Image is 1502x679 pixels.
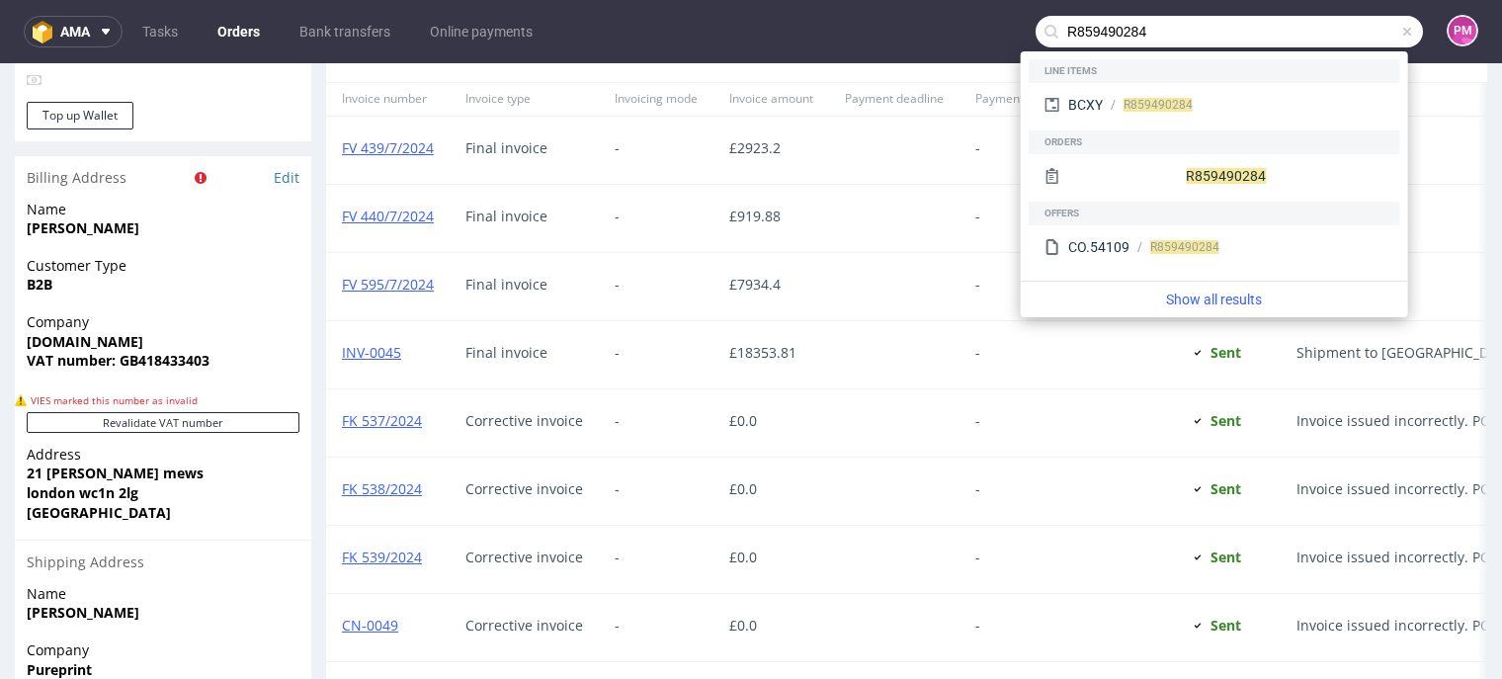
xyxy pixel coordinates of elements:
span: Payment [975,28,1024,44]
span: Final invoice [465,77,583,93]
a: Online payments [418,16,544,47]
span: Name [27,136,299,156]
div: CO.54109 [1068,237,1129,257]
button: Top up Wallet [27,39,133,66]
span: £ 18353.81 [729,280,796,298]
div: Line items [1029,59,1400,83]
img: warning.png [15,331,27,343]
a: CN-0049 [342,552,398,571]
span: - [975,350,1024,366]
span: - [975,77,1024,93]
strong: 21 [PERSON_NAME] mews [27,400,204,419]
span: - [615,350,698,366]
span: - [615,554,698,570]
span: £ 0.0 [729,348,757,367]
span: - [975,486,1024,502]
div: Sent [1193,213,1241,229]
span: £ 0.0 [729,484,757,503]
span: Name [27,521,299,541]
span: £ 0.0 [729,552,757,571]
span: Customer Type [27,193,299,212]
span: Company [27,249,299,269]
span: - [975,554,1024,570]
span: - [615,486,698,502]
div: Sent [1193,77,1241,93]
strong: [GEOGRAPHIC_DATA] [27,440,171,459]
span: - [615,418,698,434]
span: - [975,145,1024,161]
div: Shipping Address [15,476,311,521]
span: R859490284 [1186,168,1266,184]
span: - [975,213,1024,229]
span: Payment reference [1055,28,1161,44]
a: FK 538/2024 [342,416,422,435]
div: Billing Address [15,93,311,136]
strong: [DOMAIN_NAME] [27,269,143,288]
div: Sent [1193,554,1241,570]
img: logo [33,21,60,43]
a: Tasks [130,16,190,47]
a: Edit [274,105,299,125]
span: Address [27,382,299,401]
div: Sent [1193,418,1241,434]
strong: [PERSON_NAME] [27,155,139,174]
span: £ 7934.4 [729,212,781,230]
a: FK 539/2024 [342,484,422,503]
a: Show all results [1029,290,1400,309]
a: INV-0045 [342,280,401,298]
div: Orders [1029,130,1400,154]
span: - [615,282,698,297]
strong: Pureprint [27,597,92,616]
strong: VAT number: GB418433403 [27,288,209,306]
span: Corrective invoice [465,486,583,502]
span: Invoice number [342,28,434,44]
span: Invoice email [1193,28,1265,44]
div: Offers [1029,202,1400,225]
strong: london wc1n 2lg [27,420,138,439]
span: - [615,145,698,161]
button: ama [24,16,123,47]
span: £ 2923.2 [729,75,781,94]
span: £ 0.0 [729,416,757,435]
span: Final invoice [465,145,583,161]
span: Payment deadline [845,28,944,44]
span: Final invoice [465,213,583,229]
span: ama [60,25,90,39]
span: Invoice type [465,28,583,44]
span: - [615,77,698,93]
a: Orders [206,16,272,47]
span: - [615,213,698,229]
span: - [975,418,1024,434]
a: Bank transfers [288,16,402,47]
span: Company [27,577,299,597]
div: Sent [1193,350,1241,366]
div: BCXY [1068,95,1103,115]
span: Final invoice [465,282,583,297]
div: Sent [1193,486,1241,502]
div: Sent [1193,145,1241,161]
span: Invoice amount [729,28,813,44]
span: £ 919.88 [729,143,781,162]
a: FV 440/7/2024 [342,143,434,162]
span: R859490284 [1150,240,1219,254]
a: FK 537/2024 [342,348,422,367]
strong: [PERSON_NAME] [27,540,139,558]
strong: B2B [27,212,52,230]
button: Revalidate VAT number [27,349,299,370]
span: R859490284 [1124,98,1193,112]
span: Invoicing mode [615,28,698,44]
div: Sent [1193,282,1241,297]
span: Corrective invoice [465,554,583,570]
a: FV 595/7/2024 [342,212,434,230]
a: FV 439/7/2024 [342,75,434,94]
span: Corrective invoice [465,350,583,366]
span: VIES marked this number as invalid [31,330,198,344]
figcaption: PM [1449,17,1476,44]
span: Corrective invoice [465,418,583,434]
span: - [975,282,1024,297]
